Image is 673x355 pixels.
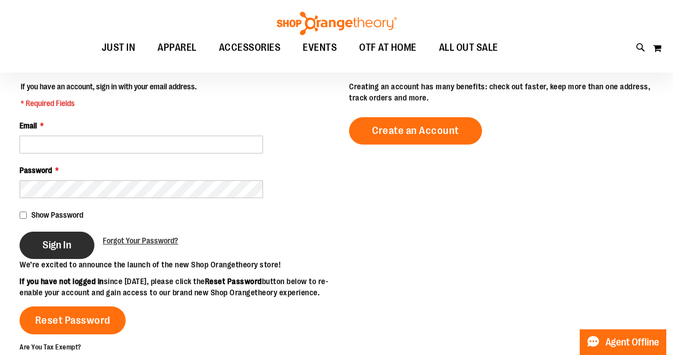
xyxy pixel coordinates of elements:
[439,35,498,60] span: ALL OUT SALE
[103,235,178,246] a: Forgot Your Password?
[219,35,281,60] span: ACCESSORIES
[20,306,126,334] a: Reset Password
[349,81,653,103] p: Creating an account has many benefits: check out faster, keep more than one address, track orders...
[20,277,104,286] strong: If you have not logged in
[20,259,337,270] p: We’re excited to announce the launch of the new Shop Orangetheory store!
[20,81,198,109] legend: If you have an account, sign in with your email address.
[20,232,94,259] button: Sign In
[20,166,52,175] span: Password
[303,35,337,60] span: EVENTS
[102,35,136,60] span: JUST IN
[372,124,459,137] span: Create an Account
[20,343,82,351] strong: Are You Tax Exempt?
[35,314,111,327] span: Reset Password
[605,337,659,348] span: Agent Offline
[275,12,398,35] img: Shop Orangetheory
[42,239,71,251] span: Sign In
[349,117,482,145] a: Create an Account
[31,210,83,219] span: Show Password
[359,35,417,60] span: OTF AT HOME
[21,98,197,109] span: * Required Fields
[20,121,37,130] span: Email
[580,329,666,355] button: Agent Offline
[157,35,197,60] span: APPAREL
[205,277,262,286] strong: Reset Password
[20,276,337,298] p: since [DATE], please click the button below to re-enable your account and gain access to our bran...
[103,236,178,245] span: Forgot Your Password?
